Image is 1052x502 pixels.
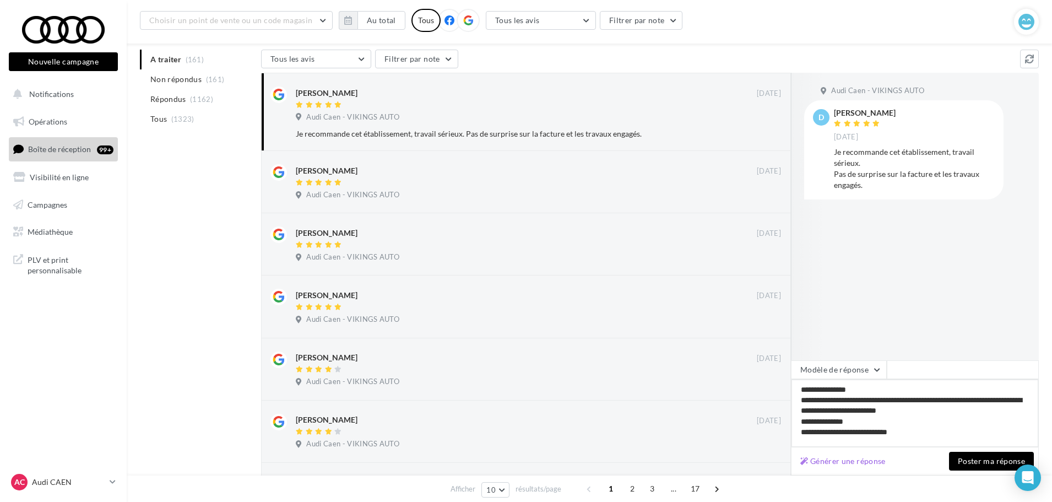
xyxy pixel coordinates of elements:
button: Au total [357,11,405,30]
span: Visibilité en ligne [30,172,89,182]
button: Tous les avis [261,50,371,68]
span: 3 [643,480,661,498]
span: [DATE] [757,89,781,99]
span: Non répondus [150,74,202,85]
span: D [818,112,824,123]
button: Notifications [7,83,116,106]
span: (161) [206,75,225,84]
a: Visibilité en ligne [7,166,120,189]
span: Audi Caen - VIKINGS AUTO [831,86,924,96]
span: ... [665,480,682,498]
button: Générer une réponse [796,455,890,468]
span: (1162) [190,95,213,104]
a: Boîte de réception99+ [7,137,120,161]
span: résultats/page [516,484,561,494]
span: Audi Caen - VIKINGS AUTO [306,315,399,325]
span: [DATE] [757,166,781,176]
button: Filtrer par note [375,50,458,68]
a: Campagnes [7,193,120,217]
a: Médiathèque [7,220,120,244]
button: Choisir un point de vente ou un code magasin [140,11,333,30]
button: Modèle de réponse [791,360,887,379]
span: Tous [150,114,167,125]
a: Opérations [7,110,120,133]
span: Audi Caen - VIKINGS AUTO [306,112,399,122]
div: [PERSON_NAME] [296,228,357,239]
span: Afficher [451,484,475,494]
div: Je recommande cet établissement, travail sérieux. Pas de surprise sur la facture et les travaux e... [296,128,709,139]
span: 10 [486,485,496,494]
button: Tous les avis [486,11,596,30]
div: [PERSON_NAME] [296,88,357,99]
button: Nouvelle campagne [9,52,118,71]
span: AC [14,477,25,488]
div: [PERSON_NAME] [296,352,357,363]
div: [PERSON_NAME] [296,290,357,301]
span: 17 [686,480,704,498]
p: Audi CAEN [32,477,105,488]
button: 10 [481,482,509,498]
span: [DATE] [834,132,858,142]
span: Audi Caen - VIKINGS AUTO [306,377,399,387]
span: [DATE] [757,416,781,426]
span: Tous les avis [270,54,315,63]
span: Campagnes [28,199,67,209]
div: [PERSON_NAME] [296,414,357,425]
button: Filtrer par note [600,11,683,30]
button: Au total [339,11,405,30]
span: Boîte de réception [28,144,91,154]
div: 99+ [97,145,113,154]
span: Audi Caen - VIKINGS AUTO [306,190,399,200]
div: [PERSON_NAME] [834,109,896,117]
a: PLV et print personnalisable [7,248,120,280]
span: Médiathèque [28,227,73,236]
span: [DATE] [757,354,781,364]
span: [DATE] [757,229,781,239]
div: Je recommande cet établissement, travail sérieux. Pas de surprise sur la facture et les travaux e... [834,147,995,191]
span: Notifications [29,89,74,99]
span: Audi Caen - VIKINGS AUTO [306,439,399,449]
a: AC Audi CAEN [9,472,118,493]
span: Répondus [150,94,186,105]
span: Tous les avis [495,15,540,25]
span: Audi Caen - VIKINGS AUTO [306,252,399,262]
span: Opérations [29,117,67,126]
button: Poster ma réponse [949,452,1034,471]
span: [DATE] [757,291,781,301]
div: Open Intercom Messenger [1015,465,1041,491]
span: PLV et print personnalisable [28,252,113,276]
div: Tous [411,9,441,32]
span: 1 [602,480,620,498]
div: [PERSON_NAME] [296,165,357,176]
span: (1323) [171,115,194,123]
span: Choisir un point de vente ou un code magasin [149,15,312,25]
span: 2 [623,480,641,498]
